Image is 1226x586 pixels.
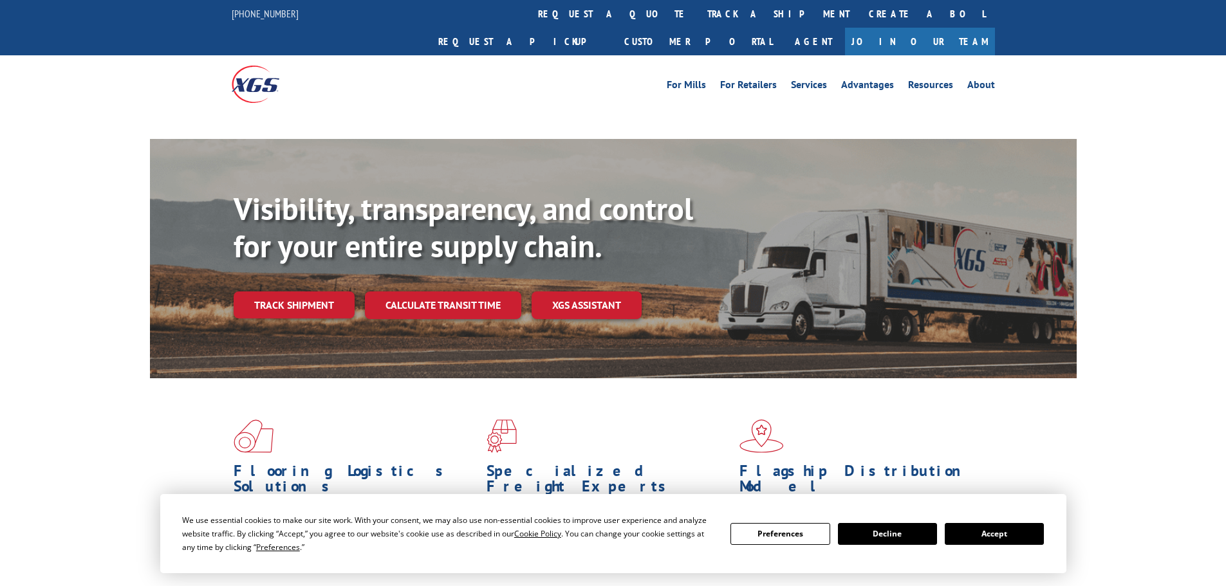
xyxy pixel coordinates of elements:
[232,7,299,20] a: [PHONE_NUMBER]
[739,463,983,500] h1: Flagship Distribution Model
[487,419,517,453] img: xgs-icon-focused-on-flooring-red
[791,80,827,94] a: Services
[841,80,894,94] a: Advantages
[182,513,715,554] div: We use essential cookies to make our site work. With your consent, we may also use non-essential ...
[256,542,300,553] span: Preferences
[838,523,937,545] button: Decline
[234,419,274,453] img: xgs-icon-total-supply-chain-intelligence-red
[234,291,355,318] a: Track shipment
[487,463,730,500] h1: Specialized Freight Experts
[967,80,995,94] a: About
[945,523,1044,545] button: Accept
[532,291,642,319] a: XGS ASSISTANT
[782,28,845,55] a: Agent
[739,419,784,453] img: xgs-icon-flagship-distribution-model-red
[615,28,782,55] a: Customer Portal
[234,463,477,500] h1: Flooring Logistics Solutions
[908,80,953,94] a: Resources
[845,28,995,55] a: Join Our Team
[514,528,561,539] span: Cookie Policy
[730,523,830,545] button: Preferences
[160,494,1066,573] div: Cookie Consent Prompt
[720,80,777,94] a: For Retailers
[234,188,693,266] b: Visibility, transparency, and control for your entire supply chain.
[667,80,706,94] a: For Mills
[429,28,615,55] a: Request a pickup
[365,291,521,319] a: Calculate transit time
